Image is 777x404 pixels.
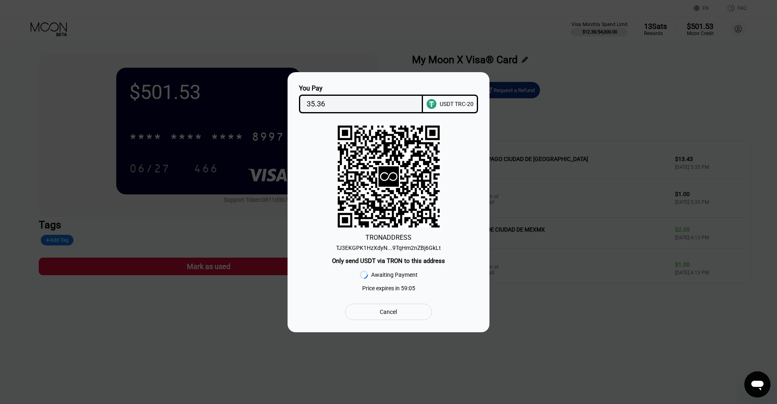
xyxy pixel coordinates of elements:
[362,285,415,291] div: Price expires in
[332,257,445,265] div: Only send USDT via TRON to this address
[365,234,412,241] div: TRON ADDRESS
[401,285,415,291] span: 59 : 05
[744,371,770,397] iframe: Botón para iniciar la ventana de mensajería
[371,272,418,278] div: Awaiting Payment
[380,308,397,316] div: Cancel
[300,84,477,113] div: You PayUSDT TRC-20
[336,245,441,251] div: TJ3EKGPK1HzXdyN...9TqHm2nZBj6GkLt
[440,101,474,107] div: USDT TRC-20
[299,84,423,92] div: You Pay
[345,304,432,320] div: Cancel
[336,241,441,251] div: TJ3EKGPK1HzXdyN...9TqHm2nZBj6GkLt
